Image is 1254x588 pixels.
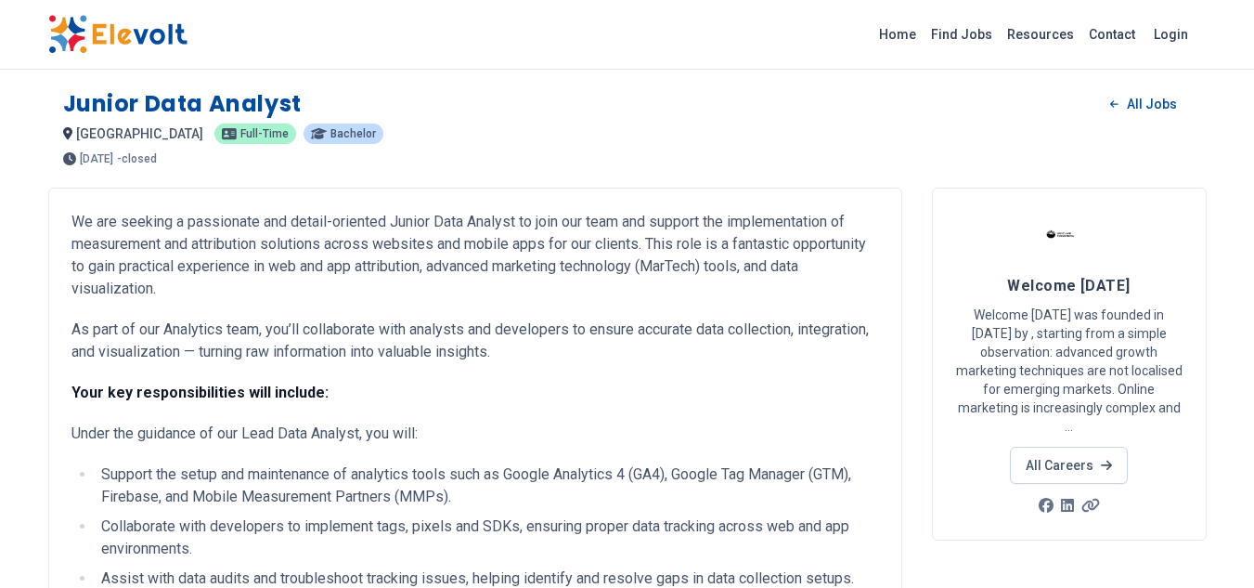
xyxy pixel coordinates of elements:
[71,423,879,445] p: Under the guidance of our Lead Data Analyst, you will:
[240,128,289,139] span: Full-time
[1143,16,1199,53] a: Login
[1095,90,1191,118] a: All Jobs
[63,89,302,119] h1: Junior Data Analyst
[955,306,1183,436] p: Welcome [DATE] was founded in [DATE] by , starting from a simple observation: advanced growth mar...
[1010,447,1128,484] a: All Careers
[330,128,376,139] span: Bachelor
[48,15,187,54] img: Elevolt
[71,319,879,363] p: As part of our Analytics team, you’ll collaborate with analysts and developers to ensure accurate...
[1046,211,1092,257] img: Welcome Tomorrow
[76,126,203,141] span: [GEOGRAPHIC_DATA]
[96,516,879,560] li: Collaborate with developers to implement tags, pixels and SDKs, ensuring proper data tracking acr...
[117,153,157,164] p: - closed
[71,384,329,401] strong: Your key responsibilities will include:
[80,153,113,164] span: [DATE]
[1000,20,1081,49] a: Resources
[872,20,924,49] a: Home
[924,20,1000,49] a: Find Jobs
[1007,277,1130,294] span: Welcome [DATE]
[1081,20,1143,49] a: Contact
[96,464,879,508] li: Support the setup and maintenance of analytics tools such as Google Analytics 4 (GA4), Google Tag...
[71,211,879,300] p: We are seeking a passionate and detail-oriented Junior Data Analyst to join our team and support ...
